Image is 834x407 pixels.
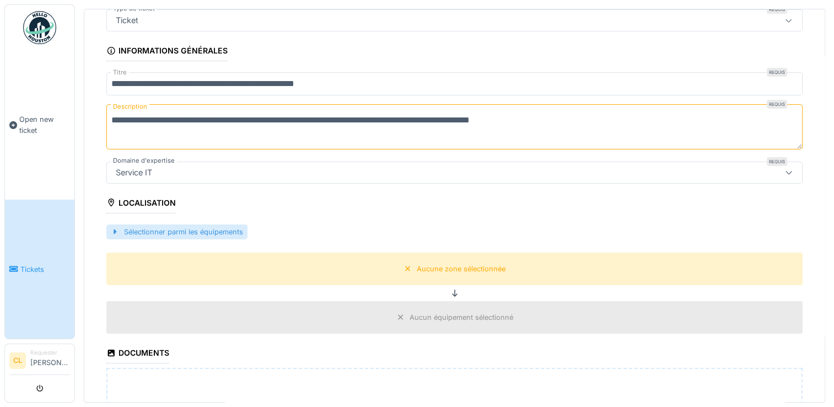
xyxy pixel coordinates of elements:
[410,312,513,323] div: Aucun équipement sélectionné
[9,349,70,375] a: CL Requester[PERSON_NAME]
[111,100,149,114] label: Description
[106,195,176,213] div: Localisation
[767,68,787,77] div: Requis
[767,157,787,166] div: Requis
[30,349,70,372] li: [PERSON_NAME]
[111,167,157,179] div: Service IT
[23,11,56,44] img: Badge_color-CXgf-gQk.svg
[30,349,70,357] div: Requester
[111,68,129,77] label: Titre
[767,5,787,14] div: Requis
[417,264,505,274] div: Aucune zone sélectionnée
[106,345,169,363] div: Documents
[106,42,228,61] div: Informations générales
[5,50,74,200] a: Open new ticket
[19,114,70,135] span: Open new ticket
[5,200,74,339] a: Tickets
[106,224,247,239] div: Sélectionner parmi les équipements
[111,156,177,165] label: Domaine d'expertise
[111,14,143,26] div: Ticket
[767,100,787,109] div: Requis
[20,264,70,275] span: Tickets
[9,352,26,369] li: CL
